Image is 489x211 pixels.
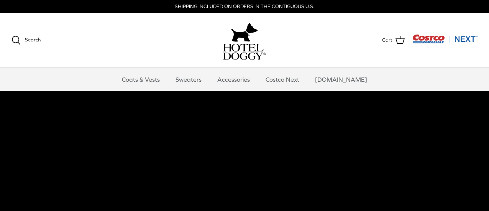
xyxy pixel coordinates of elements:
[11,36,41,45] a: Search
[412,39,478,45] a: Visit Costco Next
[412,34,478,44] img: Costco Next
[382,35,405,45] a: Cart
[25,37,41,43] span: Search
[169,68,208,91] a: Sweaters
[308,68,374,91] a: [DOMAIN_NAME]
[231,21,258,44] img: hoteldoggy.com
[382,36,392,45] span: Cart
[223,21,266,60] a: hoteldoggy.com hoteldoggycom
[223,44,266,60] img: hoteldoggycom
[115,68,167,91] a: Coats & Vests
[210,68,257,91] a: Accessories
[259,68,306,91] a: Costco Next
